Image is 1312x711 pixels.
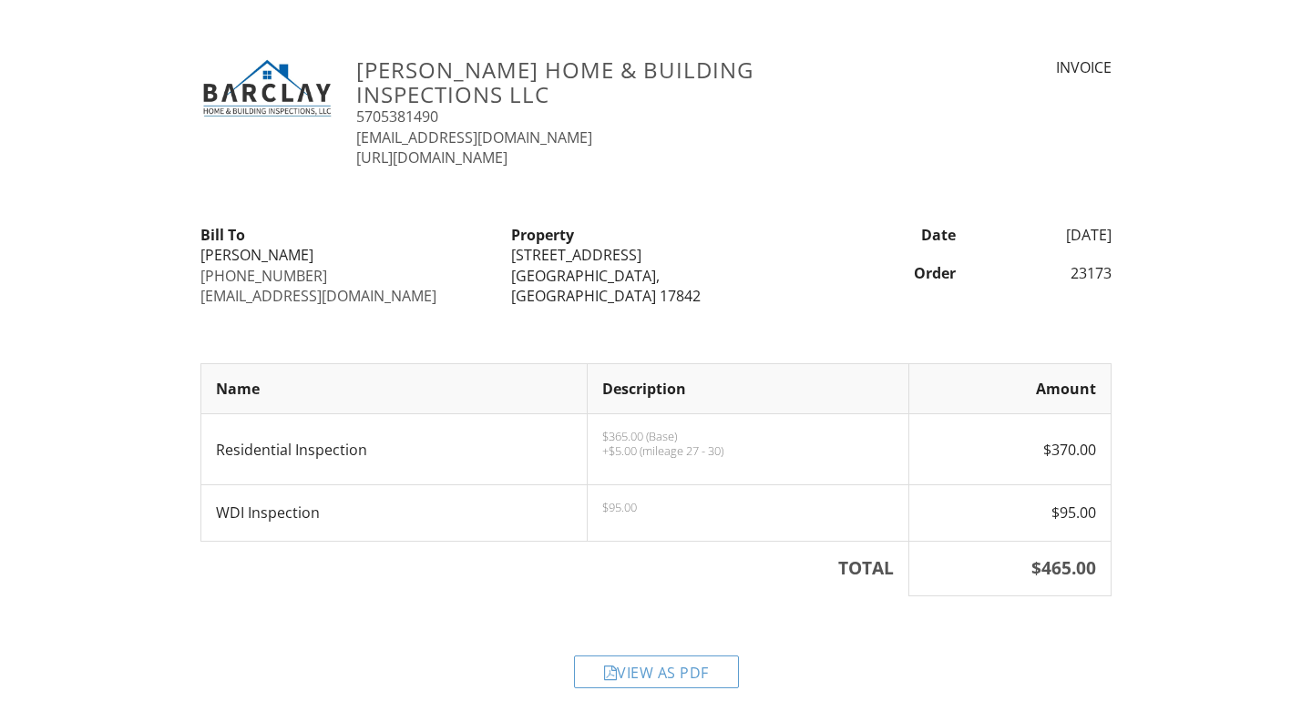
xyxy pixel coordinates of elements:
[511,225,574,245] strong: Property
[602,429,895,458] p: $365.00 (Base) +$5.00 (mileage 27 - 30)
[216,503,320,523] span: WDI Inspection
[909,485,1112,542] td: $95.00
[356,57,878,107] h3: [PERSON_NAME] Home & Building Inspections LLC
[967,263,1122,283] div: 23173
[587,363,909,413] th: Description
[200,286,436,306] a: [EMAIL_ADDRESS][DOMAIN_NAME]
[967,225,1122,245] div: [DATE]
[356,107,438,127] a: 5705381490
[511,266,800,307] div: [GEOGRAPHIC_DATA], [GEOGRAPHIC_DATA] 17842
[200,245,489,265] div: [PERSON_NAME]
[216,440,367,460] span: Residential Inspection
[900,57,1112,77] div: INVOICE
[356,147,507,168] a: [URL][DOMAIN_NAME]
[602,500,895,514] p: $95.00
[574,666,739,686] a: View as PDF
[200,225,245,245] strong: Bill To
[511,245,800,265] div: [STREET_ADDRESS]
[201,541,909,595] th: TOTAL
[812,225,968,245] div: Date
[200,266,327,286] a: [PHONE_NUMBER]
[201,363,588,413] th: Name
[574,655,739,688] div: View as PDF
[812,263,968,283] div: Order
[200,57,334,120] img: ws.jpg
[909,414,1112,485] td: $370.00
[356,127,592,147] a: [EMAIL_ADDRESS][DOMAIN_NAME]
[909,541,1112,595] th: $465.00
[909,363,1112,413] th: Amount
